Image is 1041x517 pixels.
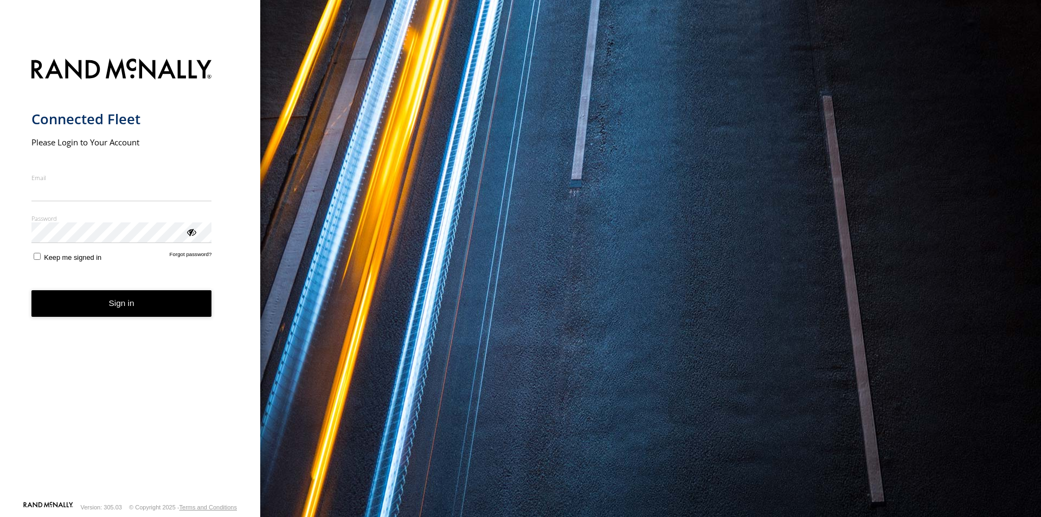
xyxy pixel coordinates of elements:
[31,214,212,222] label: Password
[31,110,212,128] h1: Connected Fleet
[23,502,73,513] a: Visit our Website
[81,504,122,510] div: Version: 305.03
[179,504,237,510] a: Terms and Conditions
[34,253,41,260] input: Keep me signed in
[31,52,229,501] form: main
[129,504,237,510] div: © Copyright 2025 -
[170,251,212,261] a: Forgot password?
[31,290,212,317] button: Sign in
[31,137,212,148] h2: Please Login to Your Account
[44,253,101,261] span: Keep me signed in
[31,174,212,182] label: Email
[185,226,196,237] div: ViewPassword
[31,56,212,84] img: Rand McNally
